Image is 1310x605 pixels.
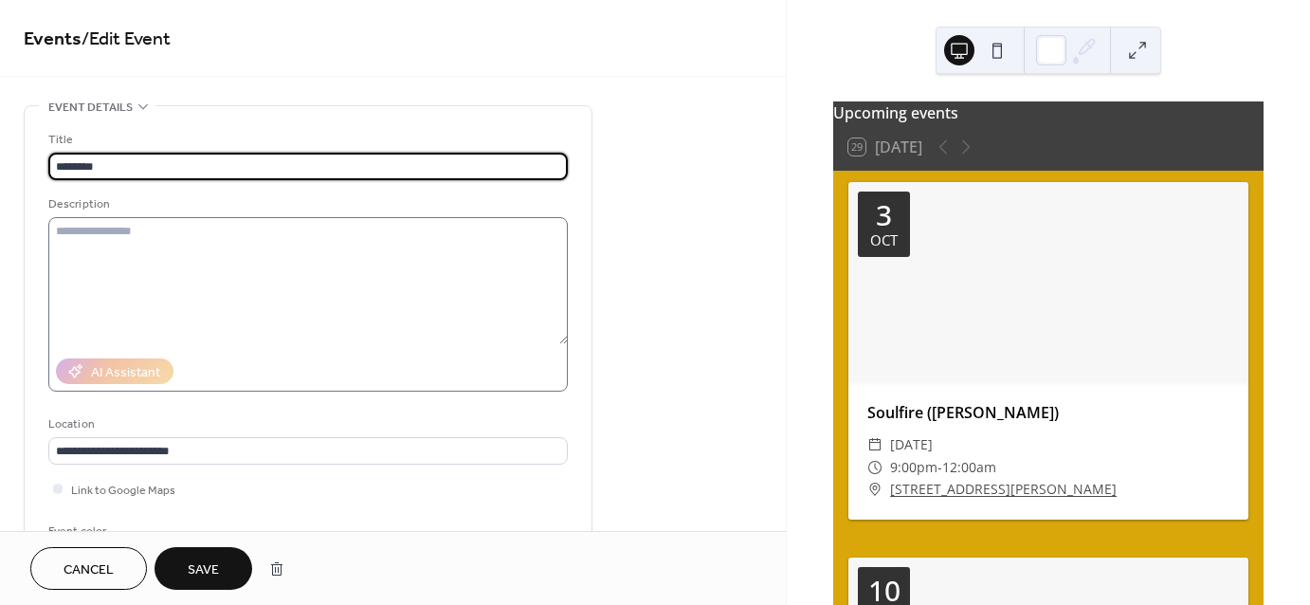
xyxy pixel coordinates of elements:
[30,547,147,590] button: Cancel
[71,481,175,501] span: Link to Google Maps
[848,401,1248,424] div: Soulfire ([PERSON_NAME])
[48,414,564,434] div: Location
[48,522,191,541] div: Event color
[48,194,564,214] div: Description
[188,560,219,580] span: Save
[870,233,898,247] div: Oct
[24,21,82,58] a: Events
[890,478,1117,501] a: [STREET_ADDRESS][PERSON_NAME]
[876,201,892,229] div: 3
[942,456,996,479] span: 12:00am
[48,130,564,150] div: Title
[155,547,252,590] button: Save
[867,478,882,501] div: ​
[867,433,882,456] div: ​
[937,456,942,479] span: -
[833,101,1264,124] div: Upcoming events
[48,98,133,118] span: Event details
[64,560,114,580] span: Cancel
[867,456,882,479] div: ​
[868,577,901,605] div: 10
[82,21,171,58] span: / Edit Event
[890,433,933,456] span: [DATE]
[890,456,937,479] span: 9:00pm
